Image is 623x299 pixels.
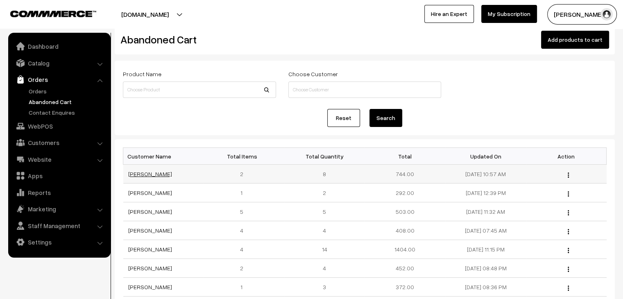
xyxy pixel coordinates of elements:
[128,227,172,234] a: [PERSON_NAME]
[288,82,442,98] input: Choose Customer
[568,210,569,215] img: Menu
[10,152,108,167] a: Website
[284,165,365,183] td: 8
[365,202,445,221] td: 503.00
[204,148,284,165] th: Total Items
[288,70,338,78] label: Choose Customer
[445,202,526,221] td: [DATE] 11:32 AM
[10,39,108,54] a: Dashboard
[284,183,365,202] td: 2
[128,246,172,253] a: [PERSON_NAME]
[27,97,108,106] a: Abandoned Cart
[128,265,172,272] a: [PERSON_NAME]
[284,278,365,297] td: 3
[10,185,108,200] a: Reports
[445,148,526,165] th: Updated On
[204,240,284,259] td: 4
[204,202,284,221] td: 5
[526,148,607,165] th: Action
[568,285,569,291] img: Menu
[82,48,88,54] img: tab_keywords_by_traffic_grey.svg
[541,31,609,49] button: Add products to cart
[369,109,402,127] button: Search
[204,183,284,202] td: 1
[204,278,284,297] td: 1
[365,221,445,240] td: 408.00
[568,172,569,178] img: Menu
[568,191,569,197] img: Menu
[128,208,172,215] a: [PERSON_NAME]
[10,135,108,150] a: Customers
[10,8,82,18] a: COMMMERCE
[284,148,365,165] th: Total Quantity
[123,148,204,165] th: Customer Name
[10,202,108,216] a: Marketing
[284,221,365,240] td: 4
[128,283,172,290] a: [PERSON_NAME]
[568,267,569,272] img: Menu
[128,170,172,177] a: [PERSON_NAME]
[10,11,96,17] img: COMMMERCE
[365,148,445,165] th: Total
[10,218,108,233] a: Staff Management
[600,8,613,20] img: user
[568,229,569,234] img: Menu
[93,4,197,25] button: [DOMAIN_NAME]
[10,72,108,87] a: Orders
[10,56,108,70] a: Catalog
[31,48,73,54] div: Domain Overview
[445,240,526,259] td: [DATE] 11:15 PM
[123,70,161,78] label: Product Name
[445,165,526,183] td: [DATE] 10:57 AM
[365,278,445,297] td: 372.00
[21,21,90,28] div: Domain: [DOMAIN_NAME]
[481,5,537,23] a: My Subscription
[120,33,275,46] h2: Abandoned Cart
[204,221,284,240] td: 4
[445,278,526,297] td: [DATE] 08:36 PM
[123,82,276,98] input: Choose Product
[23,13,40,20] div: v 4.0.25
[445,259,526,278] td: [DATE] 08:48 PM
[13,13,20,20] img: logo_orange.svg
[10,235,108,249] a: Settings
[445,183,526,202] td: [DATE] 12:39 PM
[365,240,445,259] td: 1404.00
[204,259,284,278] td: 2
[445,221,526,240] td: [DATE] 07:45 AM
[27,87,108,95] a: Orders
[22,48,29,54] img: tab_domain_overview_orange.svg
[568,248,569,253] img: Menu
[424,5,474,23] a: Hire an Expert
[10,119,108,134] a: WebPOS
[284,259,365,278] td: 4
[27,108,108,117] a: Contact Enquires
[13,21,20,28] img: website_grey.svg
[128,189,172,196] a: [PERSON_NAME]
[547,4,617,25] button: [PERSON_NAME]…
[365,259,445,278] td: 452.00
[327,109,360,127] a: Reset
[91,48,138,54] div: Keywords by Traffic
[365,165,445,183] td: 744.00
[284,240,365,259] td: 14
[365,183,445,202] td: 292.00
[10,168,108,183] a: Apps
[284,202,365,221] td: 5
[204,165,284,183] td: 2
